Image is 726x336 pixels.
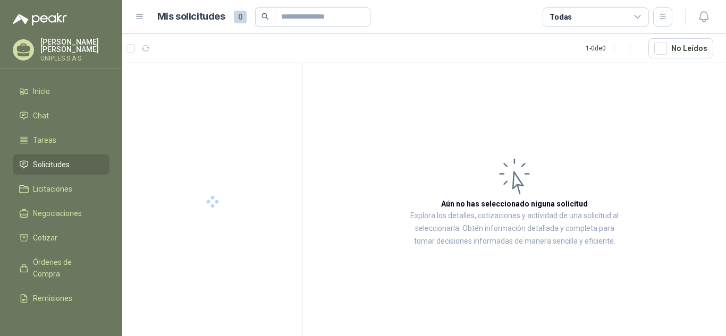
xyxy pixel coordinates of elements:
[33,232,57,244] span: Cotizar
[234,11,247,23] span: 0
[40,38,109,53] p: [PERSON_NAME] [PERSON_NAME]
[40,55,109,62] p: UNIPLES S.A.S
[33,292,72,304] span: Remisiones
[33,134,56,146] span: Tareas
[261,13,269,20] span: search
[13,288,109,308] a: Remisiones
[586,40,640,57] div: 1 - 0 de 0
[33,183,72,195] span: Licitaciones
[33,85,50,97] span: Inicio
[33,159,70,170] span: Solicitudes
[33,208,82,219] span: Negociaciones
[648,38,713,58] button: No Leídos
[13,130,109,150] a: Tareas
[13,13,67,25] img: Logo peakr
[441,198,588,210] h3: Aún no has seleccionado niguna solicitud
[13,203,109,223] a: Negociaciones
[13,179,109,199] a: Licitaciones
[13,81,109,101] a: Inicio
[409,210,620,248] p: Explora los detalles, cotizaciones y actividad de una solicitud al seleccionarla. Obtén informaci...
[13,106,109,126] a: Chat
[550,11,572,23] div: Todas
[33,256,99,280] span: Órdenes de Compra
[33,110,49,122] span: Chat
[13,228,109,248] a: Cotizar
[13,154,109,175] a: Solicitudes
[157,9,225,24] h1: Mis solicitudes
[13,252,109,284] a: Órdenes de Compra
